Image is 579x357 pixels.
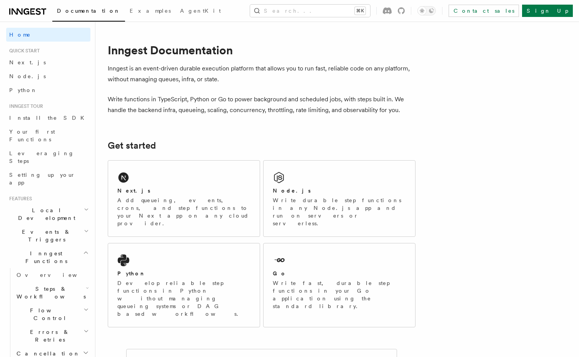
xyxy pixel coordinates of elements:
h1: Inngest Documentation [108,43,415,57]
h2: Python [117,270,146,277]
span: Setting up your app [9,172,75,186]
button: Inngest Functions [6,246,90,268]
span: Events & Triggers [6,228,84,243]
p: Develop reliable step functions in Python without managing queueing systems or DAG based workflows. [117,279,250,318]
button: Search...⌘K [250,5,370,17]
span: Inngest Functions [6,250,83,265]
span: Your first Functions [9,129,55,142]
span: Leveraging Steps [9,150,74,164]
a: Documentation [52,2,125,22]
span: Quick start [6,48,40,54]
span: Documentation [57,8,120,14]
a: Home [6,28,90,42]
a: Next.js [6,55,90,69]
button: Toggle dark mode [417,6,436,15]
a: Your first Functions [6,125,90,146]
a: Overview [13,268,90,282]
span: Overview [17,272,96,278]
a: Get started [108,140,156,151]
a: Examples [125,2,175,21]
a: Leveraging Steps [6,146,90,168]
span: Install the SDK [9,115,89,121]
button: Events & Triggers [6,225,90,246]
a: Install the SDK [6,111,90,125]
span: Node.js [9,73,46,79]
kbd: ⌘K [355,7,365,15]
span: Next.js [9,59,46,65]
a: Sign Up [522,5,573,17]
p: Write fast, durable step functions in your Go application using the standard library. [273,279,406,310]
button: Steps & Workflows [13,282,90,303]
a: Python [6,83,90,97]
span: Flow Control [13,307,83,322]
button: Local Development [6,203,90,225]
p: Write durable step functions in any Node.js app and run on servers or serverless. [273,196,406,227]
span: Features [6,196,32,202]
span: Home [9,31,31,39]
a: Node.jsWrite durable step functions in any Node.js app and run on servers or serverless. [263,160,415,237]
a: Node.js [6,69,90,83]
h2: Next.js [117,187,150,194]
span: Errors & Retries [13,328,83,344]
a: PythonDevelop reliable step functions in Python without managing queueing systems or DAG based wo... [108,243,260,327]
button: Errors & Retries [13,325,90,347]
span: Python [9,87,37,93]
a: Contact sales [449,5,519,17]
p: Add queueing, events, crons, and step functions to your Next app on any cloud provider. [117,196,250,227]
span: Local Development [6,206,84,222]
p: Write functions in TypeScript, Python or Go to power background and scheduled jobs, with steps bu... [108,94,415,116]
a: Setting up your app [6,168,90,189]
a: AgentKit [175,2,225,21]
span: Inngest tour [6,103,43,109]
span: AgentKit [180,8,221,14]
span: Steps & Workflows [13,285,86,300]
h2: Node.js [273,187,311,194]
span: Examples [130,8,171,14]
button: Flow Control [13,303,90,325]
a: Next.jsAdd queueing, events, crons, and step functions to your Next app on any cloud provider. [108,160,260,237]
p: Inngest is an event-driven durable execution platform that allows you to run fast, reliable code ... [108,63,415,85]
h2: Go [273,270,287,277]
a: GoWrite fast, durable step functions in your Go application using the standard library. [263,243,415,327]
